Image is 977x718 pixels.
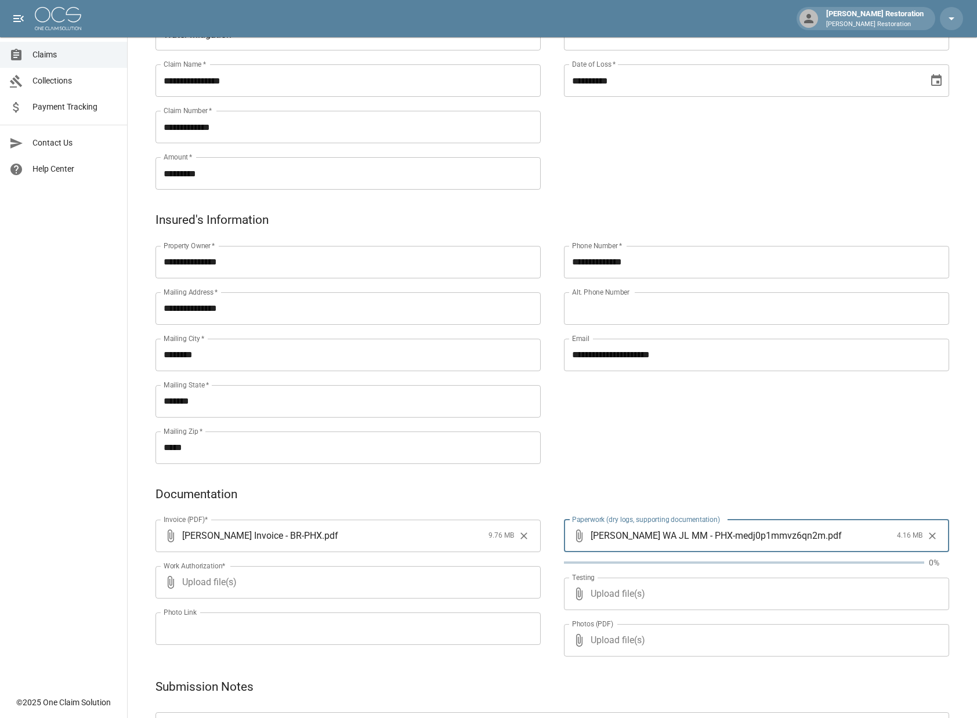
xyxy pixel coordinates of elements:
[182,566,509,599] span: Upload file(s)
[35,7,81,30] img: ocs-logo-white-transparent.png
[164,514,208,524] label: Invoice (PDF)*
[572,572,595,582] label: Testing
[488,530,514,542] span: 9.76 MB
[826,529,842,542] span: . pdf
[164,380,209,390] label: Mailing State
[182,529,322,542] span: [PERSON_NAME] Invoice - BR-PHX
[164,561,226,571] label: Work Authorization*
[164,241,215,251] label: Property Owner
[16,697,111,708] div: © 2025 One Claim Solution
[32,49,118,61] span: Claims
[572,59,616,69] label: Date of Loss
[32,101,118,113] span: Payment Tracking
[924,527,941,545] button: Clear
[7,7,30,30] button: open drawer
[164,152,193,162] label: Amount
[32,75,118,87] span: Collections
[164,59,206,69] label: Claim Name
[591,578,918,610] span: Upload file(s)
[929,557,949,568] p: 0%
[572,514,720,524] label: Paperwork (dry logs, supporting documentation)
[572,619,613,629] label: Photos (PDF)
[164,333,205,343] label: Mailing City
[572,333,589,343] label: Email
[572,241,622,251] label: Phone Number
[591,529,826,542] span: [PERSON_NAME] WA JL MM - PHX-medj0p1mmvz6qn2m
[515,527,533,545] button: Clear
[925,69,948,92] button: Choose date, selected date is Aug 9, 2025
[591,624,918,657] span: Upload file(s)
[572,287,629,297] label: Alt. Phone Number
[32,137,118,149] span: Contact Us
[826,20,924,30] p: [PERSON_NAME] Restoration
[822,8,928,29] div: [PERSON_NAME] Restoration
[164,607,197,617] label: Photo Link
[322,529,338,542] span: . pdf
[32,163,118,175] span: Help Center
[897,530,922,542] span: 4.16 MB
[164,106,212,115] label: Claim Number
[164,426,203,436] label: Mailing Zip
[164,287,218,297] label: Mailing Address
